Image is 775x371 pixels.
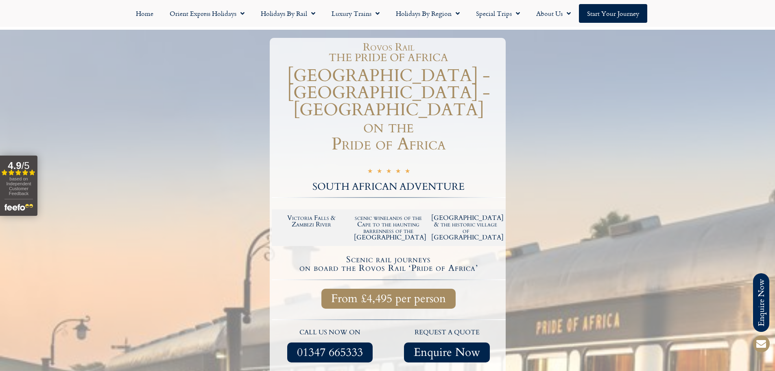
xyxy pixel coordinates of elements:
[405,167,410,177] i: ☆
[414,347,480,358] span: Enquire Now
[162,4,253,23] a: Orient Express Holidays
[276,327,385,338] p: call us now on
[404,342,490,362] a: Enquire Now
[528,4,579,23] a: About Us
[277,215,346,228] h2: Victoria Falls & Zambezi River
[354,215,423,241] h2: scenic winelands of the Cape to the haunting barrenness of the [GEOGRAPHIC_DATA]
[4,4,771,23] nav: Menu
[287,342,373,362] a: 01347 665333
[388,4,468,23] a: Holidays by Region
[323,4,388,23] a: Luxury Trains
[272,67,506,153] h1: [GEOGRAPHIC_DATA] - [GEOGRAPHIC_DATA] - [GEOGRAPHIC_DATA] on the Pride of Africa
[431,215,500,241] h2: [GEOGRAPHIC_DATA] & the historic village of [GEOGRAPHIC_DATA]
[321,289,456,309] a: From £4,495 per person
[128,4,162,23] a: Home
[468,4,528,23] a: Special Trips
[377,167,382,177] i: ☆
[393,327,502,338] p: request a quote
[273,255,504,272] h4: Scenic rail journeys on board the Rovos Rail ‘Pride of Africa’
[297,347,363,358] span: 01347 665333
[367,166,410,177] div: 5/5
[579,4,647,23] a: Start your Journey
[253,4,323,23] a: Holidays by Rail
[331,294,446,304] span: From £4,495 per person
[395,167,401,177] i: ☆
[367,167,373,177] i: ☆
[272,182,506,192] h2: SOUTH AFRICAN ADVENTURE
[386,167,391,177] i: ☆
[276,42,502,63] h1: Rovos Rail THE PRIDE OF AFRICA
